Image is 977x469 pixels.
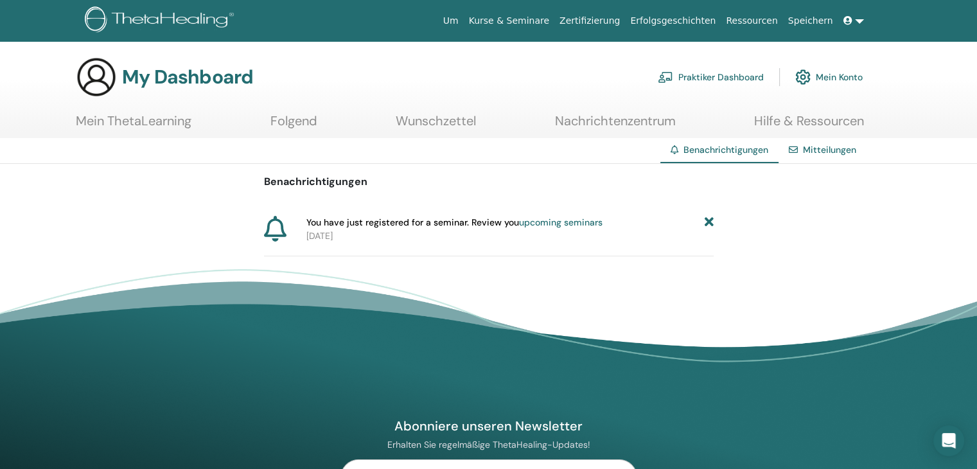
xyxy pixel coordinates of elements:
[396,113,476,138] a: Wunschzettel
[803,144,856,155] a: Mitteilungen
[625,9,721,33] a: Erfolgsgeschichten
[933,425,964,456] div: Open Intercom Messenger
[721,9,782,33] a: Ressourcen
[340,439,637,450] p: Erhalten Sie regelmäßige ThetaHealing-Updates!
[306,216,603,229] span: You have just registered for a seminar. Review you
[340,418,637,434] h4: Abonniere unseren Newsletter
[795,66,811,88] img: cog.svg
[683,144,768,155] span: Benachrichtigungen
[754,113,864,138] a: Hilfe & Ressourcen
[122,66,253,89] h3: My Dashboard
[555,113,676,138] a: Nachrichtenzentrum
[270,113,317,138] a: Folgend
[658,71,673,83] img: chalkboard-teacher.svg
[264,174,714,190] p: Benachrichtigungen
[76,57,117,98] img: generic-user-icon.jpg
[76,113,191,138] a: Mein ThetaLearning
[519,217,603,228] a: upcoming seminars
[658,63,764,91] a: Praktiker Dashboard
[783,9,838,33] a: Speichern
[554,9,625,33] a: Zertifizierung
[85,6,238,35] img: logo.png
[438,9,464,33] a: Um
[464,9,554,33] a: Kurse & Seminare
[795,63,863,91] a: Mein Konto
[306,229,714,243] p: [DATE]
